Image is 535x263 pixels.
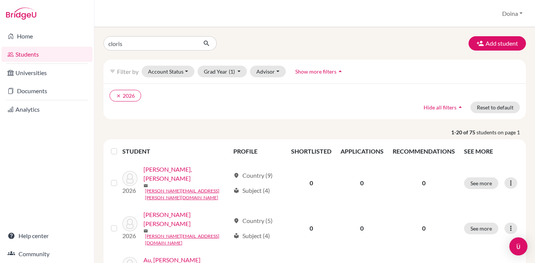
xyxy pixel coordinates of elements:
[233,186,270,195] div: Subject (4)
[250,66,286,77] button: Advisor
[509,237,527,255] div: Open Intercom Messenger
[103,36,197,51] input: Find student by name...
[117,68,139,75] span: Filter by
[336,206,388,251] td: 0
[109,90,141,102] button: clear2026
[116,93,121,98] i: clear
[2,102,93,117] a: Analytics
[287,142,336,160] th: SHORTLISTED
[233,172,239,178] span: location_on
[143,165,230,183] a: [PERSON_NAME], [PERSON_NAME]
[197,66,247,77] button: Grad Year(1)
[142,66,194,77] button: Account Status
[456,103,464,111] i: arrow_drop_up
[2,246,93,261] a: Community
[289,66,350,77] button: Show more filtersarrow_drop_up
[499,6,526,21] button: Doina
[233,216,273,225] div: Country (5)
[229,142,286,160] th: PROFILE
[2,65,93,80] a: Universities
[295,68,336,75] span: Show more filters
[470,102,520,113] button: Reset to default
[393,224,455,233] p: 0
[451,128,476,136] strong: 1-20 of 75
[233,218,239,224] span: location_on
[233,188,239,194] span: local_library
[424,104,456,111] span: Hide all filters
[109,68,116,74] i: filter_list
[464,223,498,234] button: See more
[336,68,344,75] i: arrow_drop_up
[2,29,93,44] a: Home
[229,68,235,75] span: (1)
[233,233,239,239] span: local_library
[2,83,93,98] a: Documents
[143,210,230,228] a: [PERSON_NAME] [PERSON_NAME]
[143,229,148,233] span: mail
[336,142,388,160] th: APPLICATIONS
[287,160,336,206] td: 0
[287,206,336,251] td: 0
[122,142,229,160] th: STUDENT
[233,231,270,240] div: Subject (4)
[336,160,388,206] td: 0
[464,177,498,189] button: See more
[393,178,455,188] p: 0
[417,102,470,113] button: Hide all filtersarrow_drop_up
[145,188,230,201] a: [PERSON_NAME][EMAIL_ADDRESS][PERSON_NAME][DOMAIN_NAME]
[459,142,523,160] th: SEE MORE
[145,233,230,246] a: [PERSON_NAME][EMAIL_ADDRESS][DOMAIN_NAME]
[143,183,148,188] span: mail
[122,171,137,186] img: Abi-Samara Magalhaes, Juliano
[122,186,137,195] p: 2026
[476,128,526,136] span: students on page 1
[2,47,93,62] a: Students
[469,36,526,51] button: Add student
[122,216,137,231] img: Ao Ieong Geraldes, Ines
[388,142,459,160] th: RECOMMENDATIONS
[6,8,36,20] img: Bridge-U
[2,228,93,243] a: Help center
[233,171,273,180] div: Country (9)
[122,231,137,240] p: 2026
